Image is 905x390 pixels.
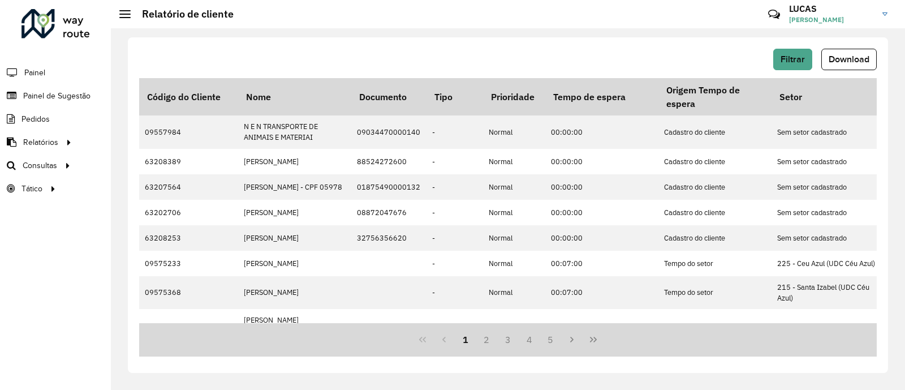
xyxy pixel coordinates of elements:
[483,225,545,251] td: Normal
[476,329,497,350] button: 2
[483,276,545,309] td: Normal
[483,200,545,225] td: Normal
[772,200,885,225] td: Sem setor cadastrado
[483,309,545,342] td: Normal
[772,251,885,276] td: 225 - Ceu Azul (UDC Céu Azul)
[483,149,545,174] td: Normal
[762,2,786,27] a: Contato Rápido
[238,251,351,276] td: [PERSON_NAME]
[131,8,234,20] h2: Relatório de cliente
[545,309,658,342] td: 00:00:00
[821,49,877,70] button: Download
[455,329,476,350] button: 1
[658,251,772,276] td: Tempo do setor
[139,149,238,174] td: 63208389
[829,54,869,64] span: Download
[426,225,483,251] td: -
[426,309,483,342] td: -
[772,174,885,200] td: Sem setor cadastrado
[545,115,658,148] td: 00:00:00
[483,78,545,115] th: Prioridade
[238,309,351,342] td: [PERSON_NAME] 07053229637
[545,276,658,309] td: 00:07:00
[658,174,772,200] td: Cadastro do cliente
[658,200,772,225] td: Cadastro do cliente
[772,309,885,342] td: 318 - Lapinha
[658,276,772,309] td: Tempo do setor
[238,276,351,309] td: [PERSON_NAME]
[789,3,874,14] h3: LUCAS
[21,183,42,195] span: Tático
[658,149,772,174] td: Cadastro do cliente
[483,174,545,200] td: Normal
[351,309,426,342] td: 43693171000156
[426,174,483,200] td: -
[238,225,351,251] td: [PERSON_NAME]
[583,329,604,350] button: Last Page
[540,329,562,350] button: 5
[351,78,426,115] th: Documento
[426,200,483,225] td: -
[545,251,658,276] td: 00:07:00
[772,78,885,115] th: Setor
[483,115,545,148] td: Normal
[545,174,658,200] td: 00:00:00
[561,329,583,350] button: Next Page
[351,115,426,148] td: 09034470000140
[773,49,812,70] button: Filtrar
[139,225,238,251] td: 63208253
[545,200,658,225] td: 00:00:00
[238,200,351,225] td: [PERSON_NAME]
[789,15,874,25] span: [PERSON_NAME]
[545,149,658,174] td: 00:00:00
[351,149,426,174] td: 88524272600
[658,115,772,148] td: Cadastro do cliente
[772,149,885,174] td: Sem setor cadastrado
[772,276,885,309] td: 215 - Santa Izabel (UDC Céu Azul)
[426,276,483,309] td: -
[351,225,426,251] td: 32756356620
[238,174,351,200] td: [PERSON_NAME] - CPF 05978
[519,329,540,350] button: 4
[426,78,483,115] th: Tipo
[238,149,351,174] td: [PERSON_NAME]
[23,160,57,172] span: Consultas
[351,174,426,200] td: 01875490000132
[545,78,658,115] th: Tempo de espera
[139,200,238,225] td: 63202706
[139,276,238,309] td: 09575368
[139,174,238,200] td: 63207564
[238,78,351,115] th: Nome
[772,115,885,148] td: Sem setor cadastrado
[426,251,483,276] td: -
[426,115,483,148] td: -
[23,136,58,148] span: Relatórios
[24,67,45,79] span: Painel
[139,309,238,342] td: 63211038
[139,78,238,115] th: Código do Cliente
[23,90,90,102] span: Painel de Sugestão
[658,225,772,251] td: Cadastro do cliente
[497,329,519,350] button: 3
[483,251,545,276] td: Normal
[21,113,50,125] span: Pedidos
[781,54,805,64] span: Filtrar
[658,309,772,342] td: Cadastro do cliente
[426,149,483,174] td: -
[351,200,426,225] td: 08872047676
[658,78,772,115] th: Origem Tempo de espera
[139,251,238,276] td: 09575233
[545,225,658,251] td: 00:00:00
[772,225,885,251] td: Sem setor cadastrado
[238,115,351,148] td: N E N TRANSPORTE DE ANIMAIS E MATERIAI
[139,115,238,148] td: 09557984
